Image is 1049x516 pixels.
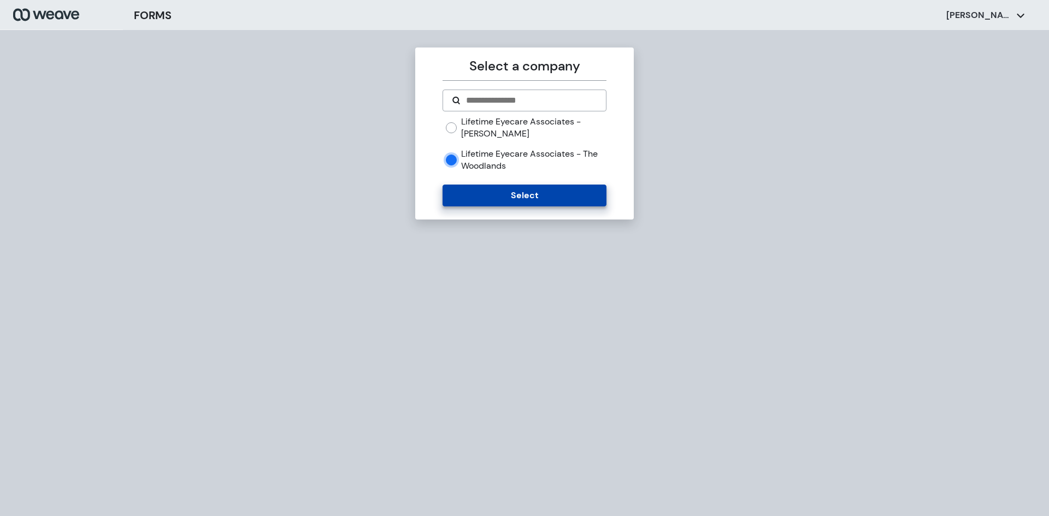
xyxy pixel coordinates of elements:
p: Select a company [443,56,606,76]
label: Lifetime Eyecare Associates - [PERSON_NAME] [461,116,606,139]
input: Search [465,94,597,107]
button: Select [443,185,606,206]
label: Lifetime Eyecare Associates - The Woodlands [461,148,606,171]
h3: FORMS [134,7,172,23]
p: [PERSON_NAME] [946,9,1012,21]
